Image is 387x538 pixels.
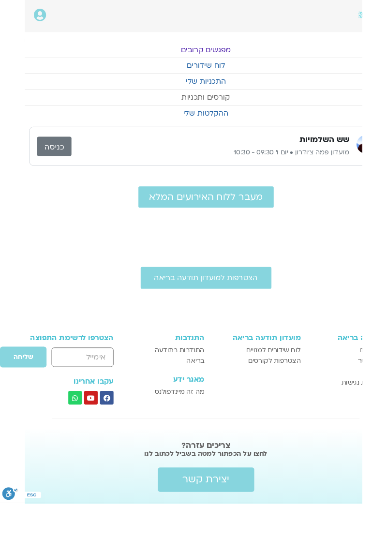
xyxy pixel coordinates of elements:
[228,357,322,366] h3: מועדון תודעה בריאה
[31,357,121,366] h3: הצטרפו לרשימת התפוצה
[40,146,76,167] a: כניסה
[148,402,219,410] h3: מאגר ידע
[148,413,219,425] a: מה זה מיינדפולנס
[160,205,281,216] span: מעבר ללוח האירועים המלא
[148,199,293,222] a: מעבר ללוח האירועים המלא
[228,380,322,392] a: הצטרפות לקורסים
[166,413,219,425] span: מה זה מיינדפולנס
[150,285,290,309] a: הצטרפות למועדון תודעה בריאה
[55,372,121,392] input: אימייל
[76,157,373,169] p: מועדון פמה צ'ודרון • יום ו׳ 09:30 - 10:30
[165,293,276,301] span: הצטרפות למועדון תודעה בריאה
[31,370,121,398] form: טופס חדש
[31,403,121,412] h3: עקבו אחרינו
[169,500,272,526] a: יצירת קשר
[320,144,373,155] h3: שש השלמויות
[148,357,219,366] h3: התנדבות
[195,507,245,519] span: יצירת קשר
[15,378,35,386] span: שליחה
[148,369,219,392] a: התנדבות בתודעה בריאה
[263,369,322,380] span: לוח שידורים למנויים
[228,369,322,380] a: לוח שידורים למנויים
[265,380,322,392] span: הצטרפות לקורסים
